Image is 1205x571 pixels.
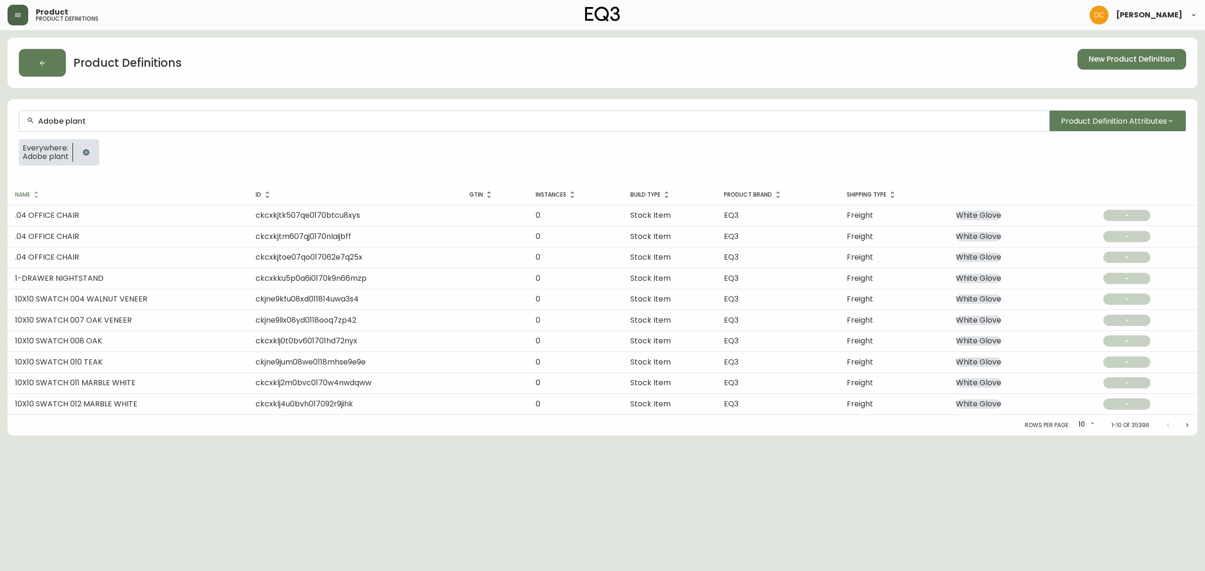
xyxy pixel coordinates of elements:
[847,252,873,262] span: Freight
[630,357,671,367] span: Stock Item
[585,7,620,22] img: logo
[724,252,739,262] span: EQ3
[724,398,739,409] span: EQ3
[23,152,69,161] span: Adobe plant
[724,357,739,367] span: EQ3
[536,293,540,304] span: 0
[724,377,739,388] span: EQ3
[847,398,873,409] span: Freight
[536,377,540,388] span: 0
[256,252,362,262] span: ckcxkjtoe07qo017062e7q25x
[38,117,1042,126] input: Search
[469,190,495,199] span: GTIN
[256,190,273,199] span: ID
[15,231,79,242] span: .04 OFFICE CHAIR
[630,252,671,262] span: Stock Item
[256,210,360,221] span: ckcxkjtk507qe0170btcu8xys
[256,273,367,284] span: ckcxkku5p0a6i0170k9n66mzp
[847,273,873,284] span: Freight
[23,144,69,152] span: Everywhere:
[956,294,1001,304] span: White Glove
[1090,6,1109,24] img: 7eb451d6983258353faa3212700b340b
[956,336,1001,346] span: White Glove
[536,190,578,199] span: Instances
[847,190,899,199] span: Shipping Type
[724,210,739,221] span: EQ3
[956,316,1001,325] span: White Glove
[630,293,671,304] span: Stock Item
[630,273,671,284] span: Stock Item
[1111,421,1149,429] p: 1-10 of 35396
[536,315,540,325] span: 0
[256,377,371,388] span: ckcxklj2m0bvc0170w4nwdqww
[956,274,1001,283] span: White Glove
[847,335,873,346] span: Freight
[1025,421,1069,429] p: Rows per page:
[724,315,739,325] span: EQ3
[15,335,102,346] span: 10X10 SWATCH 008 OAK
[630,190,673,199] span: Build Type
[956,357,1001,367] span: White Glove
[1089,54,1175,64] span: New Product Definition
[1178,416,1197,435] button: Next page
[847,377,873,388] span: Freight
[15,190,42,199] span: Name
[256,398,353,409] span: ckcxklj4u0bvh017092r9jihk
[630,315,671,325] span: Stock Item
[630,335,671,346] span: Stock Item
[256,357,366,367] span: ckjne9jum08we0118mhse9e9e
[847,293,873,304] span: Freight
[15,398,137,409] span: 10X10 SWATCH 012 MARBLE WHITE
[724,231,739,242] span: EQ3
[630,210,671,221] span: Stock Item
[724,293,739,304] span: EQ3
[1116,11,1182,19] span: [PERSON_NAME]
[847,315,873,325] span: Freight
[256,335,357,346] span: ckcxklj0t0bv601701hd72nyx
[256,231,351,242] span: ckcxkjtm607qj0170nlaijbff
[15,252,79,262] span: .04 OFFICE CHAIR
[536,398,540,409] span: 0
[630,377,671,388] span: Stock Item
[847,210,873,221] span: Freight
[536,252,540,262] span: 0
[536,357,540,367] span: 0
[15,315,132,325] span: 10X10 SWATCH 007 OAK VENEER
[536,335,540,346] span: 0
[15,357,103,367] span: 10X10 SWATCH 010 TEAK
[536,273,540,284] span: 0
[15,293,147,304] span: 10X10 SWATCH 004 WALNUT VENEER
[36,16,98,22] h5: product definitions
[956,211,1001,220] span: White Glove
[847,357,873,367] span: Freight
[724,190,784,199] span: Product Brand
[956,232,1001,241] span: White Glove
[956,399,1001,409] span: White Glove
[15,210,79,221] span: .04 OFFICE CHAIR
[1074,417,1096,433] div: 10
[724,273,739,284] span: EQ3
[1061,115,1167,127] span: Product Definition Attributes
[256,315,356,325] span: ckjne9lix08yd0118ooq7zp42
[630,398,671,409] span: Stock Item
[15,377,136,388] span: 10X10 SWATCH 011 MARBLE WHITE
[956,253,1001,262] span: White Glove
[847,231,873,242] span: Freight
[1077,49,1186,70] button: New Product Definition
[73,55,182,71] h2: Product Definitions
[36,8,68,16] span: Product
[956,378,1001,388] span: White Glove
[256,293,359,304] span: ckjne9kfu08xd011814uwa3s4
[15,273,104,284] span: 1-DRAWER NIGHTSTAND
[536,210,540,221] span: 0
[1049,111,1186,131] button: Product Definition Attributes
[724,335,739,346] span: EQ3
[630,231,671,242] span: Stock Item
[536,231,540,242] span: 0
